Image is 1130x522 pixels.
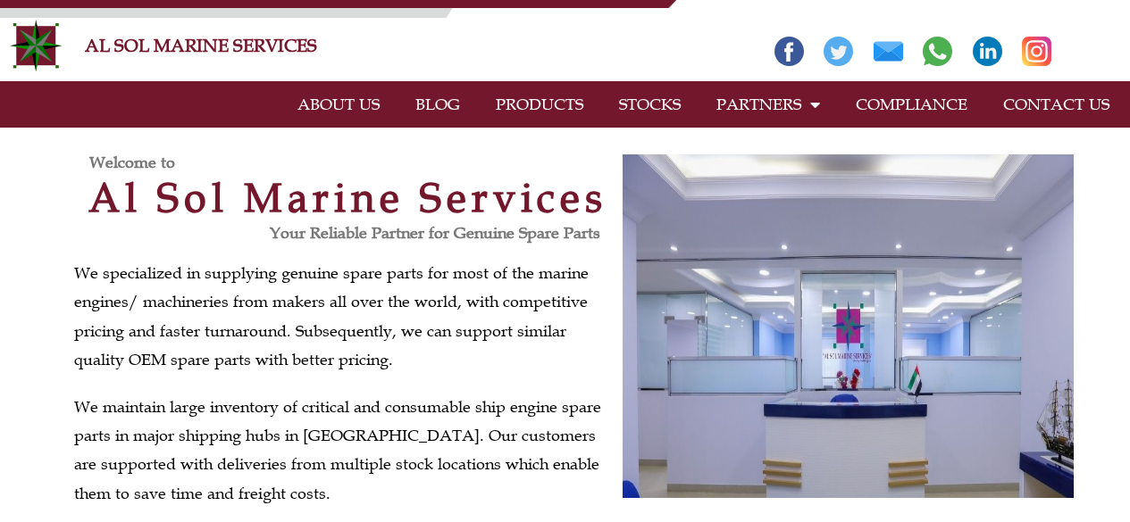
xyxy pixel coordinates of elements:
a: CONTACT US [985,84,1127,125]
img: Alsolmarine-logo [9,19,63,72]
a: COMPLIANCE [838,84,985,125]
h2: Al Sol Marine Services [74,178,623,218]
p: We maintain large inventory of critical and consumable ship engine spare parts in major shipping ... [74,393,614,509]
a: STOCKS [601,84,699,125]
a: PARTNERS [699,84,838,125]
a: ABOUT US [280,84,398,125]
a: BLOG [398,84,478,125]
p: We specialized in supplying genuine spare parts for most of the marine engines/ machineries from ... [74,259,614,375]
h3: Welcome to [89,154,623,170]
h3: Your Reliable Partner for Genuine Spare Parts [74,225,600,241]
a: AL SOL MARINE SERVICES [85,35,317,56]
a: PRODUCTS [478,84,601,125]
